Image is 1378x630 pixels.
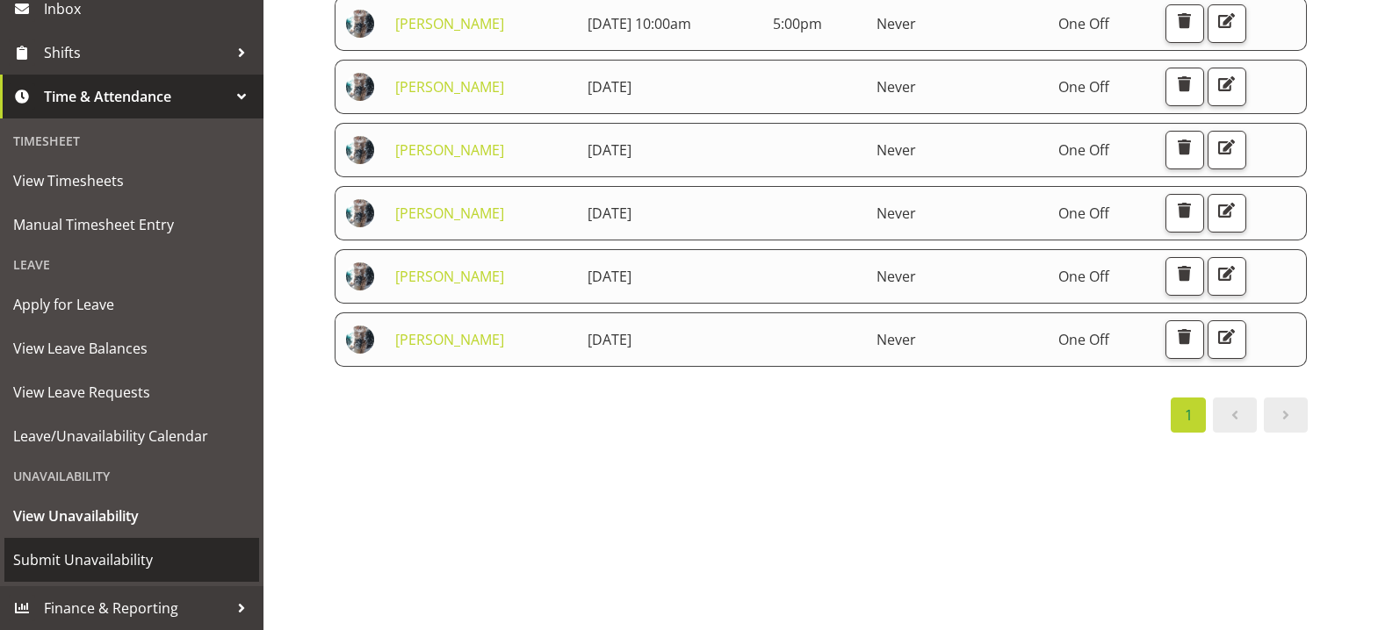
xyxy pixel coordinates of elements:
[4,283,259,326] a: Apply for Leave
[1208,194,1246,233] button: Edit Unavailability
[13,211,250,238] span: Manual Timesheet Entry
[346,10,374,38] img: karen-rimmer509cc44dc399f68592e3a0628bc04820.png
[1165,68,1204,106] button: Delete Unavailability
[13,291,250,318] span: Apply for Leave
[4,538,259,582] a: Submit Unavailability
[13,503,250,529] span: View Unavailability
[588,77,631,97] span: [DATE]
[4,494,259,538] a: View Unavailability
[346,136,374,164] img: karen-rimmer509cc44dc399f68592e3a0628bc04820.png
[44,39,228,66] span: Shifts
[588,204,631,223] span: [DATE]
[588,14,691,33] span: [DATE] 10:00am
[1208,320,1246,359] button: Edit Unavailability
[13,423,250,449] span: Leave/Unavailability Calendar
[877,140,916,160] span: Never
[588,267,631,286] span: [DATE]
[773,14,822,33] span: 5:00pm
[4,370,259,414] a: View Leave Requests
[588,330,631,349] span: [DATE]
[4,159,259,203] a: View Timesheets
[4,203,259,247] a: Manual Timesheet Entry
[1058,77,1109,97] span: One Off
[346,262,374,290] img: karen-rimmer509cc44dc399f68592e3a0628bc04820.png
[346,199,374,227] img: karen-rimmer509cc44dc399f68592e3a0628bc04820.png
[4,326,259,370] a: View Leave Balances
[44,595,228,621] span: Finance & Reporting
[395,330,504,349] a: [PERSON_NAME]
[1058,14,1109,33] span: One Off
[346,326,374,354] img: karen-rimmer509cc44dc399f68592e3a0628bc04820.png
[1058,267,1109,286] span: One Off
[1058,330,1109,349] span: One Off
[877,330,916,349] span: Never
[13,168,250,194] span: View Timesheets
[1165,320,1204,359] button: Delete Unavailability
[395,140,504,160] a: [PERSON_NAME]
[346,73,374,101] img: karen-rimmer509cc44dc399f68592e3a0628bc04820.png
[1165,131,1204,169] button: Delete Unavailability
[395,267,504,286] a: [PERSON_NAME]
[4,247,259,283] div: Leave
[877,14,916,33] span: Never
[4,458,259,494] div: Unavailability
[877,77,916,97] span: Never
[4,414,259,458] a: Leave/Unavailability Calendar
[1208,4,1246,43] button: Edit Unavailability
[1208,131,1246,169] button: Edit Unavailability
[1165,4,1204,43] button: Delete Unavailability
[1058,204,1109,223] span: One Off
[44,83,228,110] span: Time & Attendance
[395,204,504,223] a: [PERSON_NAME]
[1208,68,1246,106] button: Edit Unavailability
[4,123,259,159] div: Timesheet
[877,267,916,286] span: Never
[1208,257,1246,296] button: Edit Unavailability
[588,140,631,160] span: [DATE]
[13,547,250,573] span: Submit Unavailability
[395,77,504,97] a: [PERSON_NAME]
[395,14,504,33] a: [PERSON_NAME]
[13,335,250,362] span: View Leave Balances
[877,204,916,223] span: Never
[1058,140,1109,160] span: One Off
[1165,194,1204,233] button: Delete Unavailability
[1165,257,1204,296] button: Delete Unavailability
[13,379,250,405] span: View Leave Requests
